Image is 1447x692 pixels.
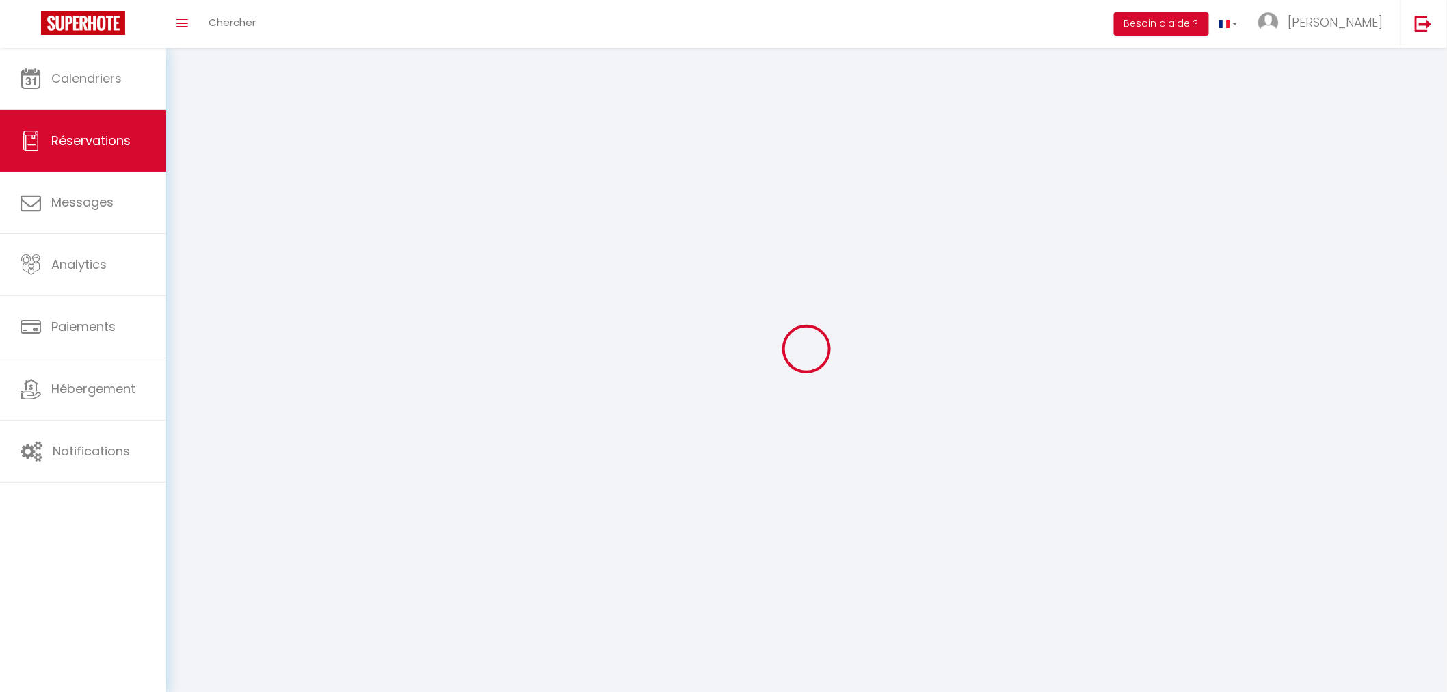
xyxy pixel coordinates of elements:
span: Hébergement [51,380,135,397]
img: Super Booking [41,11,125,35]
span: Calendriers [51,70,122,87]
span: Chercher [209,15,256,29]
span: [PERSON_NAME] [1288,14,1383,31]
span: Notifications [53,442,130,460]
img: ... [1258,12,1279,33]
span: Réservations [51,132,131,149]
button: Besoin d'aide ? [1114,12,1209,36]
span: Analytics [51,256,107,273]
img: logout [1415,15,1432,32]
span: Messages [51,194,114,211]
span: Paiements [51,318,116,335]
